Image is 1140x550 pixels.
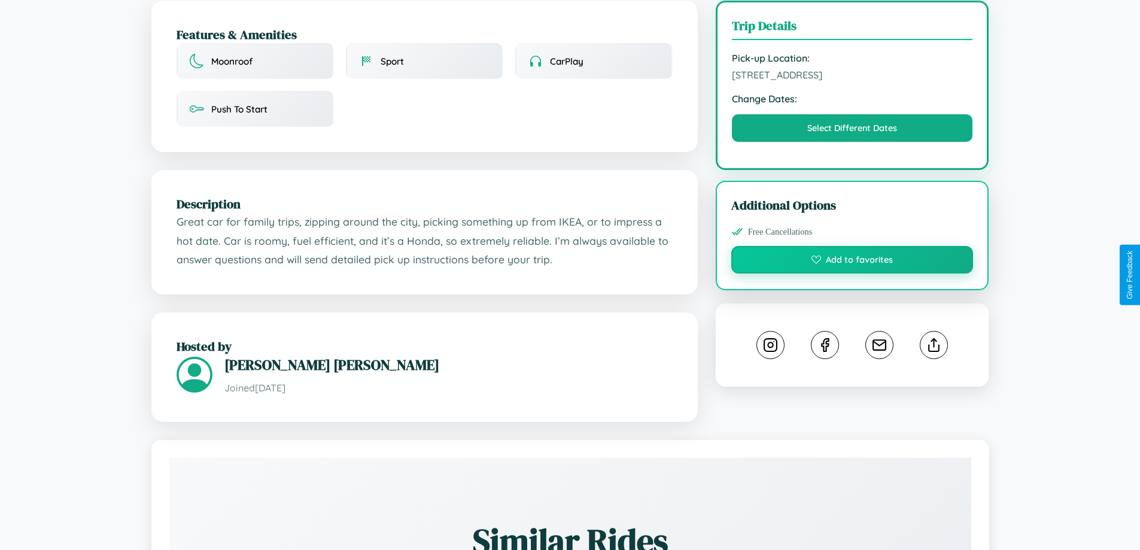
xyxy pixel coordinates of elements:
[177,338,673,355] h2: Hosted by
[381,56,404,67] span: Sport
[177,26,673,43] h2: Features & Amenities
[224,355,673,375] h3: [PERSON_NAME] [PERSON_NAME]
[224,379,673,397] p: Joined [DATE]
[731,246,974,274] button: Add to favorites
[1126,251,1134,299] div: Give Feedback
[550,56,583,67] span: CarPlay
[177,212,673,269] p: Great car for family trips, zipping around the city, picking something up from IKEA, or to impres...
[731,196,974,214] h3: Additional Options
[177,195,673,212] h2: Description
[748,227,813,237] span: Free Cancellations
[732,69,973,81] span: [STREET_ADDRESS]
[732,114,973,142] button: Select Different Dates
[732,17,973,40] h3: Trip Details
[732,52,973,64] strong: Pick-up Location:
[211,104,267,115] span: Push To Start
[211,56,253,67] span: Moonroof
[732,93,973,105] strong: Change Dates:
